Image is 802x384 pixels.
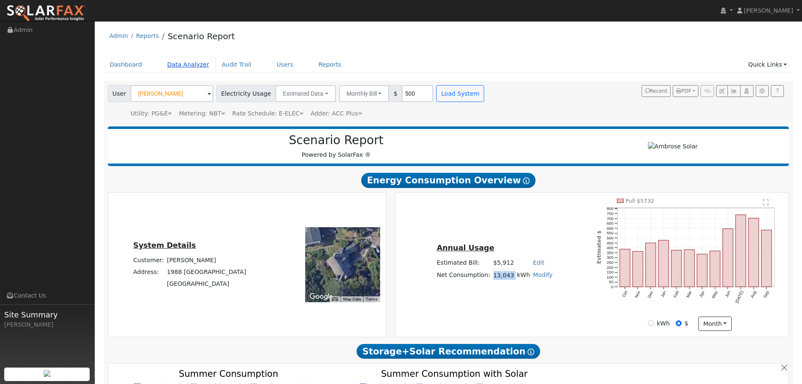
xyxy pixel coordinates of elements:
td: Address: [132,266,165,278]
a: Users [270,57,300,73]
div: Powered by SolarFax ® [112,133,561,159]
div: Metering: NBT [179,109,225,118]
a: Scenario Report [168,31,235,41]
text: 300 [607,255,614,260]
text: Oct [621,290,629,298]
label: kWh [657,319,670,328]
a: Quick Links [742,57,793,73]
a: Reports [312,57,348,73]
text: Sep [763,290,770,299]
a: Help Link [771,85,784,97]
td: Estimated Bill: [435,257,492,269]
a: Edit [533,259,544,266]
span: PDF [676,88,691,94]
div: [PERSON_NAME] [4,320,90,329]
text: Feb [673,290,680,298]
rect: onclick="" [749,218,759,287]
text: 150 [607,270,614,274]
a: Admin [109,32,128,39]
text: May [711,290,719,299]
text: 750 [607,211,614,216]
i: Show Help [528,349,534,355]
div: Utility: PG&E [131,109,172,118]
text: 250 [607,260,614,265]
text: 350 [607,250,614,255]
text: 650 [607,221,614,226]
rect: onclick="" [697,254,707,287]
button: PDF [673,85,698,97]
td: Net Consumption: [435,269,492,281]
text: [DATE] [735,290,744,304]
a: Data Analyzer [161,57,216,73]
text: 600 [607,226,614,231]
text: 200 [607,265,614,270]
text: 400 [607,245,614,250]
td: Customer: [132,254,165,266]
button: Settings [756,85,769,97]
td: 1988 [GEOGRAPHIC_DATA] [165,266,248,278]
text: Summer Consumption [179,368,278,379]
span: $ [389,85,402,102]
rect: onclick="" [684,250,694,287]
rect: onclick="" [633,252,643,287]
button: Recent [642,85,671,97]
text: Jun [725,290,732,298]
span: [PERSON_NAME] [744,7,793,14]
img: SolarFax [6,5,85,22]
button: Load System [436,85,484,102]
rect: onclick="" [736,215,746,287]
u: Annual Usage [437,244,494,252]
u: System Details [133,241,196,250]
a: Reports [136,32,159,39]
text: Aug [750,290,757,298]
td: [GEOGRAPHIC_DATA] [165,278,248,290]
span: Storage+Solar Recommendation [357,344,540,359]
text: Mar [685,290,693,299]
text: Apr [699,290,706,298]
text: 450 [607,241,614,245]
a: Open this area in Google Maps (opens a new window) [307,291,335,302]
button: Multi-Series Graph [727,85,741,97]
text: 500 [607,236,614,240]
button: Estimated Data [275,85,336,102]
rect: onclick="" [723,229,733,287]
span: Alias: None [232,110,304,117]
td: $5,912 [492,257,515,269]
text: 50 [609,280,614,285]
input: $ [676,320,682,326]
rect: onclick="" [620,249,630,287]
button: Monthly Bill [339,85,389,102]
text:  [763,199,769,206]
label: $ [685,319,688,328]
rect: onclick="" [646,243,656,287]
button: Map Data [343,296,361,302]
text: Jan [660,290,667,298]
img: Google [307,291,335,302]
input: kWh [648,320,654,326]
button: Edit User [716,85,728,97]
td: [PERSON_NAME] [165,254,248,266]
text: Summer Consumption with Solar [381,368,528,379]
text: Pull $5732 [626,198,654,204]
span: Energy Consumption Overview [361,173,536,188]
button: Keyboard shortcuts [332,296,338,302]
text: 700 [607,216,614,221]
button: Login As [740,85,753,97]
td: 13,043 [492,269,515,281]
span: Site Summary [4,309,90,320]
text: 0 [611,285,614,289]
input: Select a User [131,85,213,102]
rect: onclick="" [762,230,772,287]
text: 550 [607,231,614,235]
button: month [698,317,732,331]
rect: onclick="" [671,250,682,287]
text: Dec [647,290,654,299]
div: Adder: ACC Plus [311,109,362,118]
span: User [108,85,131,102]
text: Nov [634,290,641,299]
text: 100 [607,275,614,279]
h2: Scenario Report [116,133,556,148]
i: Show Help [523,177,530,184]
td: kWh [515,269,531,281]
a: Modify [533,271,553,278]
